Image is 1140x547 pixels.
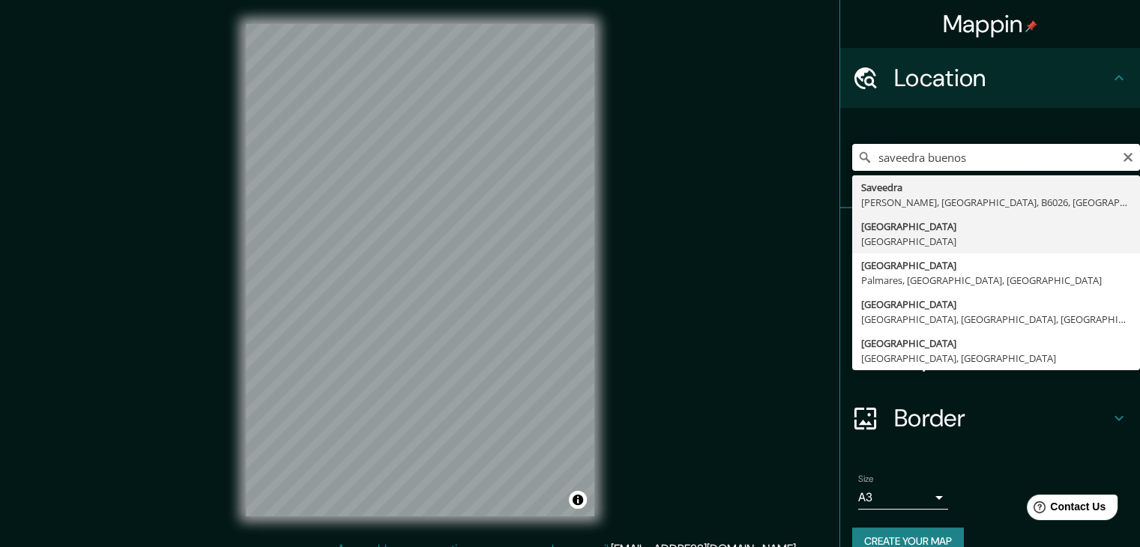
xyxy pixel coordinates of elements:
[861,297,1131,312] div: [GEOGRAPHIC_DATA]
[861,336,1131,351] div: [GEOGRAPHIC_DATA]
[894,403,1110,433] h4: Border
[246,24,594,516] canvas: Map
[861,351,1131,366] div: [GEOGRAPHIC_DATA], [GEOGRAPHIC_DATA]
[852,144,1140,171] input: Pick your city or area
[861,312,1131,327] div: [GEOGRAPHIC_DATA], [GEOGRAPHIC_DATA], [GEOGRAPHIC_DATA]
[840,328,1140,388] div: Layout
[861,219,1131,234] div: [GEOGRAPHIC_DATA]
[861,273,1131,288] div: Palmares, [GEOGRAPHIC_DATA], [GEOGRAPHIC_DATA]
[894,343,1110,373] h4: Layout
[861,234,1131,249] div: [GEOGRAPHIC_DATA]
[840,388,1140,448] div: Border
[840,208,1140,268] div: Pins
[943,9,1038,39] h4: Mappin
[1025,20,1037,32] img: pin-icon.png
[840,48,1140,108] div: Location
[861,180,1131,195] div: Saveedra
[861,258,1131,273] div: [GEOGRAPHIC_DATA]
[858,473,874,486] label: Size
[858,486,948,510] div: A3
[1007,489,1124,531] iframe: Help widget launcher
[861,195,1131,210] div: [PERSON_NAME], [GEOGRAPHIC_DATA], B6026, [GEOGRAPHIC_DATA]
[569,491,587,509] button: Toggle attribution
[1122,149,1134,163] button: Clear
[840,268,1140,328] div: Style
[894,63,1110,93] h4: Location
